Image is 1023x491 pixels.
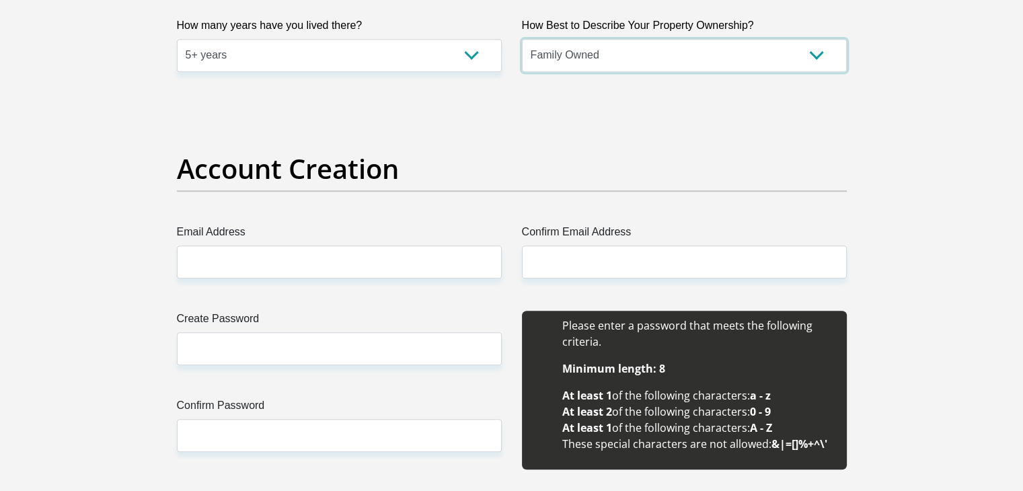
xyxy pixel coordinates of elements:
label: How many years have you lived there? [177,17,502,39]
li: of the following characters: [562,404,833,420]
li: These special characters are not allowed: [562,436,833,452]
b: a - z [750,388,771,403]
select: Please select a value [522,39,847,72]
li: of the following characters: [562,420,833,436]
b: &|=[]%+^\' [771,437,827,451]
label: Email Address [177,224,502,245]
label: Confirm Email Address [522,224,847,245]
li: of the following characters: [562,387,833,404]
input: Confirm Email Address [522,245,847,278]
input: Create Password [177,332,502,365]
b: Minimum length: 8 [562,361,665,376]
label: How Best to Describe Your Property Ownership? [522,17,847,39]
b: A - Z [750,420,772,435]
b: At least 1 [562,420,612,435]
li: Please enter a password that meets the following criteria. [562,317,833,350]
b: At least 1 [562,388,612,403]
b: 0 - 9 [750,404,771,419]
label: Create Password [177,311,502,332]
input: Confirm Password [177,419,502,452]
select: Please select a value [177,39,502,72]
h2: Account Creation [177,153,847,185]
input: Email Address [177,245,502,278]
b: At least 2 [562,404,612,419]
label: Confirm Password [177,398,502,419]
